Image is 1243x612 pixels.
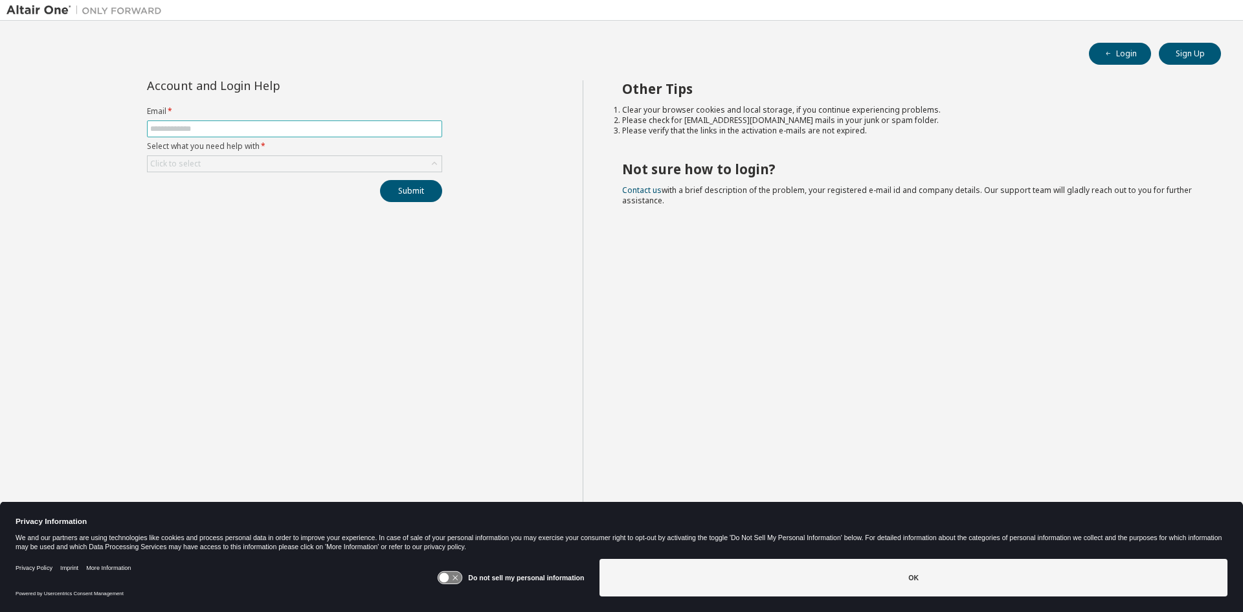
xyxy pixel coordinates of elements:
button: Login [1089,43,1151,65]
a: Contact us [622,185,662,196]
div: Click to select [148,156,442,172]
div: Account and Login Help [147,80,383,91]
label: Email [147,106,442,117]
h2: Not sure how to login? [622,161,1198,177]
div: Click to select [150,159,201,169]
label: Select what you need help with [147,141,442,152]
li: Clear your browser cookies and local storage, if you continue experiencing problems. [622,105,1198,115]
button: Submit [380,180,442,202]
li: Please verify that the links in the activation e-mails are not expired. [622,126,1198,136]
h2: Other Tips [622,80,1198,97]
span: with a brief description of the problem, your registered e-mail id and company details. Our suppo... [622,185,1192,206]
img: Altair One [6,4,168,17]
button: Sign Up [1159,43,1221,65]
li: Please check for [EMAIL_ADDRESS][DOMAIN_NAME] mails in your junk or spam folder. [622,115,1198,126]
